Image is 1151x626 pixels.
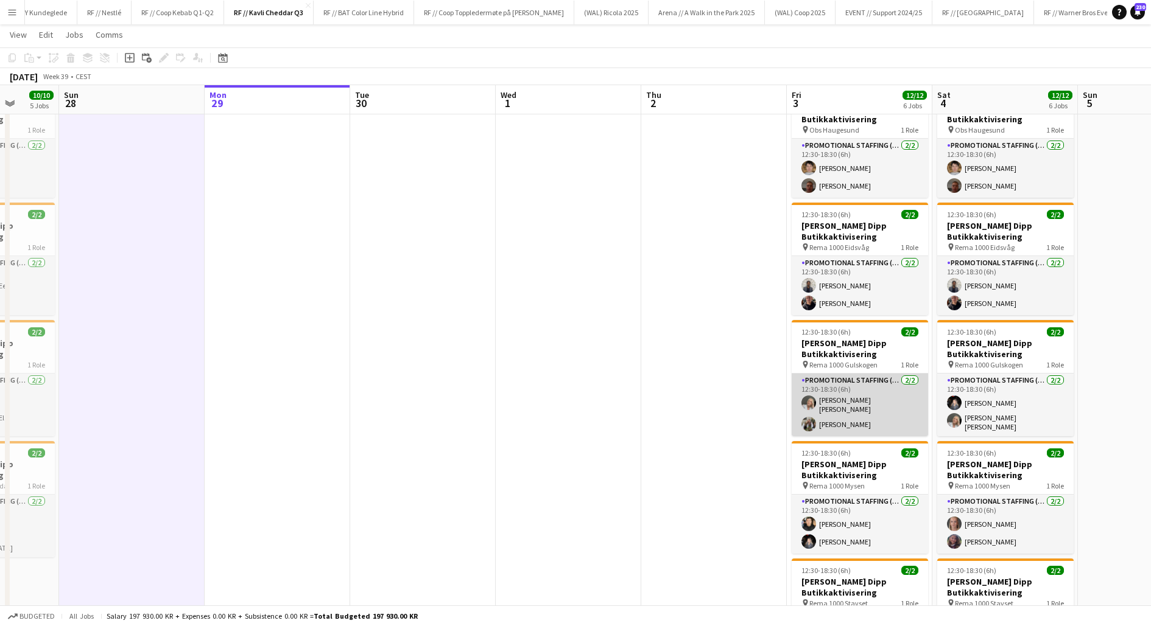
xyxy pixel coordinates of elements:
[1046,360,1064,369] span: 1 Role
[1034,1,1125,24] button: RF // Warner Bros Event
[792,320,928,436] app-job-card: 12:30-18:30 (6h)2/2[PERSON_NAME] Dipp Butikkaktivisering Rema 1000 Gulskogen1 RolePromotional Sta...
[801,210,851,219] span: 12:30-18:30 (6h)
[809,125,859,134] span: Obs Haugesund
[792,338,928,360] h3: [PERSON_NAME] Dipp Butikkaktivisering
[955,599,1013,608] span: Rema 1000 Stavset
[646,89,661,100] span: Thu
[644,96,661,110] span: 2
[6,610,57,623] button: Budgeted
[1047,566,1064,575] span: 2/2
[901,125,918,134] span: 1 Role
[1047,327,1064,336] span: 2/2
[937,320,1074,436] div: 12:30-18:30 (6h)2/2[PERSON_NAME] Dipp Butikkaktivisering Rema 1000 Gulskogen1 RolePromotional Sta...
[39,29,53,40] span: Edit
[765,1,836,24] button: (WAL) Coop 2025
[30,101,53,110] div: 5 Jobs
[937,374,1074,436] app-card-role: Promotional Staffing (Promotional Staff)2/212:30-18:30 (6h)[PERSON_NAME][PERSON_NAME] [PERSON_NAME]
[955,125,1005,134] span: Obs Haugesund
[353,96,369,110] span: 30
[937,85,1074,198] app-job-card: 12:30-18:30 (6h)2/2[PERSON_NAME] Dipp Butikkaktivisering Obs Haugesund1 RolePromotional Staffing ...
[1046,125,1064,134] span: 1 Role
[1046,599,1064,608] span: 1 Role
[937,459,1074,481] h3: [PERSON_NAME] Dipp Butikkaktivisering
[790,96,801,110] span: 3
[937,441,1074,554] app-job-card: 12:30-18:30 (6h)2/2[PERSON_NAME] Dipp Butikkaktivisering Rema 1000 Mysen1 RolePromotional Staffin...
[935,96,951,110] span: 4
[955,481,1010,490] span: Rema 1000 Mysen
[955,360,1023,369] span: Rema 1000 Gulskogen
[792,459,928,481] h3: [PERSON_NAME] Dipp Butikkaktivisering
[947,210,996,219] span: 12:30-18:30 (6h)
[955,243,1015,252] span: Rema 1000 Eidsvåg
[801,327,851,336] span: 12:30-18:30 (6h)
[208,96,227,110] span: 29
[792,576,928,598] h3: [PERSON_NAME] Dipp Butikkaktivisering
[1047,210,1064,219] span: 2/2
[901,566,918,575] span: 2/2
[649,1,765,24] button: Arena // A Walk in the Park 2025
[19,612,55,621] span: Budgeted
[28,327,45,336] span: 2/2
[574,1,649,24] button: (WAL) Ricola 2025
[901,599,918,608] span: 1 Role
[937,203,1074,315] div: 12:30-18:30 (6h)2/2[PERSON_NAME] Dipp Butikkaktivisering Rema 1000 Eidsvåg1 RolePromotional Staff...
[10,29,27,40] span: View
[1081,96,1097,110] span: 5
[27,360,45,369] span: 1 Role
[1135,3,1146,11] span: 230
[937,139,1074,198] app-card-role: Promotional Staffing (Promotional Staff)2/212:30-18:30 (6h)[PERSON_NAME][PERSON_NAME]
[947,448,996,457] span: 12:30-18:30 (6h)
[27,481,45,490] span: 1 Role
[937,256,1074,315] app-card-role: Promotional Staffing (Promotional Staff)2/212:30-18:30 (6h)[PERSON_NAME][PERSON_NAME]
[314,1,414,24] button: RF // BAT Color Line Hybrid
[76,72,91,81] div: CEST
[96,29,123,40] span: Comms
[809,481,865,490] span: Rema 1000 Mysen
[792,220,928,242] h3: [PERSON_NAME] Dipp Butikkaktivisering
[27,125,45,134] span: 1 Role
[937,89,951,100] span: Sat
[792,203,928,315] app-job-card: 12:30-18:30 (6h)2/2[PERSON_NAME] Dipp Butikkaktivisering Rema 1000 Eidsvåg1 RolePromotional Staff...
[65,29,83,40] span: Jobs
[1047,448,1064,457] span: 2/2
[67,611,96,621] span: All jobs
[499,96,516,110] span: 1
[209,89,227,100] span: Mon
[40,72,71,81] span: Week 39
[901,481,918,490] span: 1 Role
[792,89,801,100] span: Fri
[901,448,918,457] span: 2/2
[937,220,1074,242] h3: [PERSON_NAME] Dipp Butikkaktivisering
[77,1,132,24] button: RF // Nestlé
[107,611,418,621] div: Salary 197 930.00 KR + Expenses 0.00 KR + Subsistence 0.00 KR =
[937,576,1074,598] h3: [PERSON_NAME] Dipp Butikkaktivisering
[947,566,996,575] span: 12:30-18:30 (6h)
[792,441,928,554] app-job-card: 12:30-18:30 (6h)2/2[PERSON_NAME] Dipp Butikkaktivisering Rema 1000 Mysen1 RolePromotional Staffin...
[34,27,58,43] a: Edit
[28,448,45,457] span: 2/2
[501,89,516,100] span: Wed
[1048,91,1072,100] span: 12/12
[64,89,79,100] span: Sun
[91,27,128,43] a: Comms
[792,85,928,198] app-job-card: 12:30-18:30 (6h)2/2[PERSON_NAME] Dipp Butikkaktivisering Obs Haugesund1 RolePromotional Staffing ...
[132,1,224,24] button: RF // Coop Kebab Q1-Q2
[1083,89,1097,100] span: Sun
[937,338,1074,360] h3: [PERSON_NAME] Dipp Butikkaktivisering
[932,1,1034,24] button: RF // [GEOGRAPHIC_DATA]
[903,91,927,100] span: 12/12
[901,327,918,336] span: 2/2
[792,256,928,315] app-card-role: Promotional Staffing (Promotional Staff)2/212:30-18:30 (6h)[PERSON_NAME][PERSON_NAME]
[224,1,314,24] button: RF // Kavli Cheddar Q3
[60,27,88,43] a: Jobs
[792,495,928,554] app-card-role: Promotional Staffing (Promotional Staff)2/212:30-18:30 (6h)[PERSON_NAME][PERSON_NAME]
[314,611,418,621] span: Total Budgeted 197 930.00 KR
[801,566,851,575] span: 12:30-18:30 (6h)
[903,101,926,110] div: 6 Jobs
[1130,5,1145,19] a: 230
[937,495,1074,554] app-card-role: Promotional Staffing (Promotional Staff)2/212:30-18:30 (6h)[PERSON_NAME][PERSON_NAME]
